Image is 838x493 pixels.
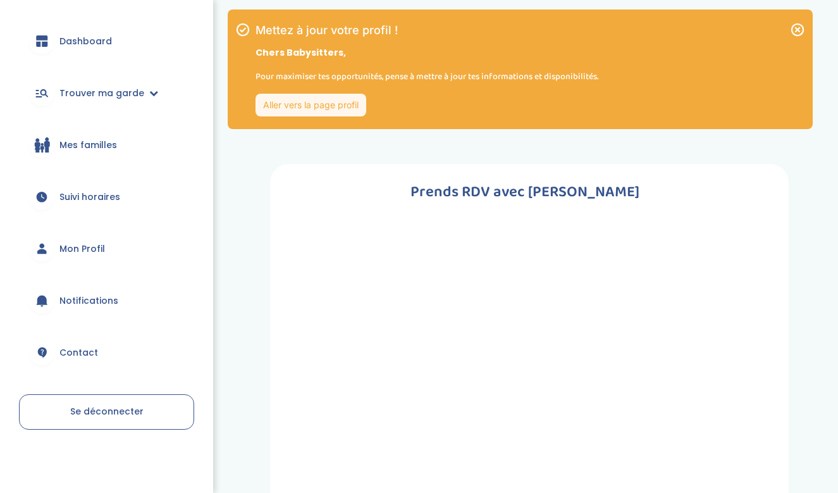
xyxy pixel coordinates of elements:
a: Contact [19,330,194,375]
span: Trouver ma garde [59,87,144,100]
h1: Mettez à jour votre profil ! [256,25,598,36]
span: Mon Profil [59,242,105,256]
a: Mon Profil [19,226,194,271]
a: Aller vers la page profil [256,94,366,116]
span: Suivi horaires [59,190,120,204]
a: Notifications [19,278,194,323]
a: Suivi horaires [19,174,194,220]
span: Dashboard [59,35,112,48]
span: Contact [59,346,98,359]
a: Mes familles [19,122,194,168]
a: Trouver ma garde [19,70,194,116]
p: Pour maximiser tes opportunités, pense à mettre à jour tes informations et disponibilités. [256,70,598,84]
span: Se déconnecter [70,405,144,418]
a: Dashboard [19,18,194,64]
p: Chers Babysitters, [256,46,598,59]
a: Se déconnecter [19,394,194,430]
span: Notifications [59,294,118,308]
h1: Prends RDV avec [PERSON_NAME] [289,180,760,204]
span: Mes familles [59,139,117,152]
